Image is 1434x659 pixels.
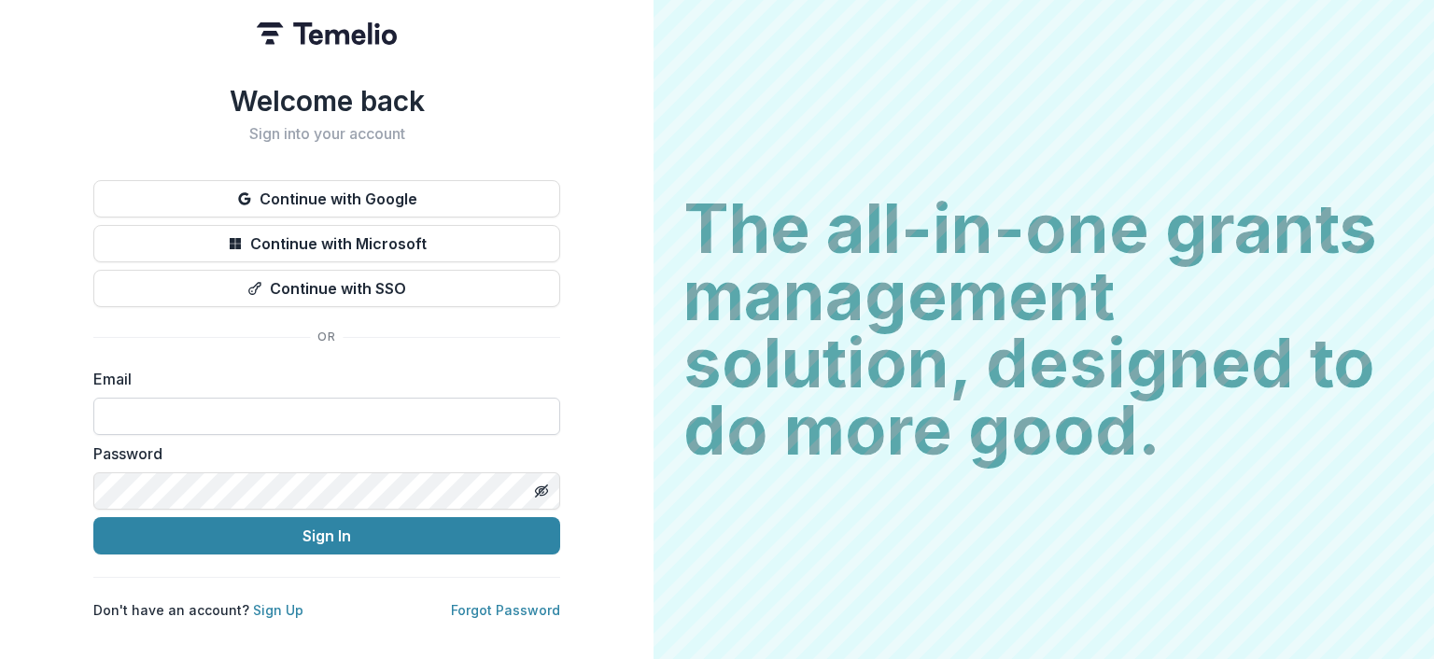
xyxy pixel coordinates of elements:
a: Sign Up [253,602,303,618]
button: Toggle password visibility [527,476,556,506]
h2: Sign into your account [93,125,560,143]
button: Continue with SSO [93,270,560,307]
button: Continue with Google [93,180,560,217]
h1: Welcome back [93,84,560,118]
button: Sign In [93,517,560,554]
p: Don't have an account? [93,600,303,620]
label: Password [93,442,549,465]
button: Continue with Microsoft [93,225,560,262]
a: Forgot Password [451,602,560,618]
label: Email [93,368,549,390]
img: Temelio [257,22,397,45]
